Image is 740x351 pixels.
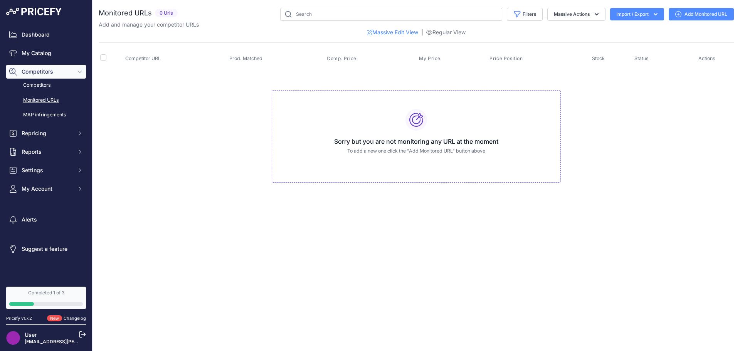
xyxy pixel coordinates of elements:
[419,55,442,62] button: My Price
[6,28,86,277] nav: Sidebar
[22,166,72,174] span: Settings
[367,29,418,36] a: Massive Edit View
[489,55,524,62] button: Price Position
[610,8,664,20] button: Import / Export
[6,287,86,309] a: Completed 1 of 3
[9,290,83,296] div: Completed 1 of 3
[278,148,554,155] p: To add a new one click the "Add Monitored URL" button above
[419,55,441,62] span: My Price
[6,65,86,79] button: Competitors
[25,331,37,338] a: User
[47,315,62,322] span: New
[6,145,86,159] button: Reports
[6,126,86,140] button: Repricing
[22,129,72,137] span: Repricing
[327,55,358,62] button: Comp. Price
[421,29,423,36] span: |
[64,316,86,321] a: Changelog
[6,213,86,227] a: Alerts
[278,137,554,146] h3: Sorry but you are not monitoring any URL at the moment
[669,8,734,20] a: Add Monitored URL
[6,163,86,177] button: Settings
[6,79,86,92] a: Competitors
[507,8,543,21] button: Filters
[6,46,86,60] a: My Catalog
[99,8,152,18] h2: Monitored URLs
[155,9,178,18] span: 0 Urls
[489,55,523,62] span: Price Position
[99,21,199,29] p: Add and manage your competitor URLs
[125,55,161,61] span: Competitor URL
[547,8,605,21] button: Massive Actions
[6,28,86,42] a: Dashboard
[6,315,32,322] div: Pricefy v1.7.2
[25,339,143,344] a: [EMAIL_ADDRESS][PERSON_NAME][DOMAIN_NAME]
[6,108,86,122] a: MAP infringements
[22,185,72,193] span: My Account
[280,8,502,21] input: Search
[426,29,466,36] a: Regular View
[698,55,715,61] span: Actions
[6,94,86,107] a: Monitored URLs
[327,55,357,62] span: Comp. Price
[229,55,262,61] span: Prod. Matched
[22,68,72,76] span: Competitors
[634,55,649,61] span: Status
[6,8,62,15] img: Pricefy Logo
[6,242,86,256] a: Suggest a feature
[22,148,72,156] span: Reports
[6,182,86,196] button: My Account
[592,55,605,61] span: Stock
